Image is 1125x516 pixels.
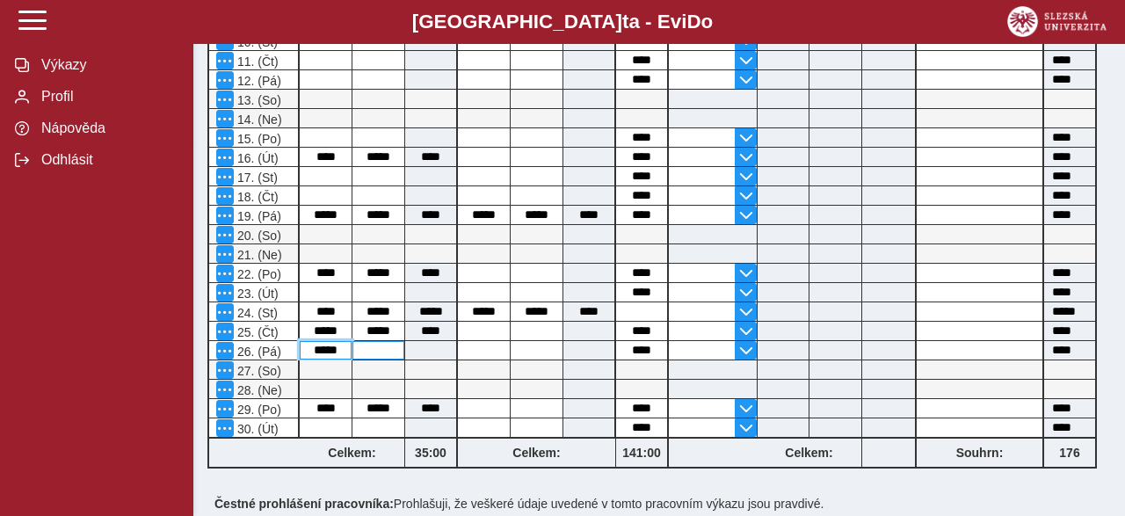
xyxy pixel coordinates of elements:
[234,35,278,49] span: 10. (St)
[622,11,628,33] span: t
[234,325,279,339] span: 25. (Čt)
[216,129,234,147] button: Menu
[300,446,404,460] b: Celkem:
[757,446,861,460] b: Celkem:
[234,248,282,262] span: 21. (Ne)
[216,284,234,302] button: Menu
[216,303,234,321] button: Menu
[234,383,282,397] span: 28. (Ne)
[216,110,234,127] button: Menu
[216,381,234,398] button: Menu
[216,168,234,185] button: Menu
[234,403,281,417] span: 29. (Po)
[1007,6,1107,37] img: logo_web_su.png
[216,419,234,437] button: Menu
[216,52,234,69] button: Menu
[234,190,279,204] span: 18. (Čt)
[216,361,234,379] button: Menu
[216,400,234,418] button: Menu
[216,149,234,166] button: Menu
[234,267,281,281] span: 22. (Po)
[956,446,1004,460] b: Souhrn:
[234,345,281,359] span: 26. (Pá)
[216,226,234,243] button: Menu
[36,89,178,105] span: Profil
[216,71,234,89] button: Menu
[234,364,281,378] span: 27. (So)
[234,306,278,320] span: 24. (St)
[234,113,282,127] span: 14. (Ne)
[36,120,178,136] span: Nápověda
[36,57,178,73] span: Výkazy
[234,422,279,436] span: 30. (Út)
[216,342,234,360] button: Menu
[234,229,281,243] span: 20. (So)
[234,209,281,223] span: 19. (Pá)
[234,171,278,185] span: 17. (St)
[1044,446,1095,460] b: 176
[234,287,279,301] span: 23. (Út)
[214,497,394,511] b: Čestné prohlášení pracovníka:
[216,207,234,224] button: Menu
[701,11,714,33] span: o
[458,446,615,460] b: Celkem:
[216,265,234,282] button: Menu
[234,151,279,165] span: 16. (Út)
[234,74,281,88] span: 12. (Pá)
[216,91,234,108] button: Menu
[616,446,667,460] b: 141:00
[234,132,281,146] span: 15. (Po)
[216,323,234,340] button: Menu
[234,55,279,69] span: 11. (Čt)
[53,11,1072,33] b: [GEOGRAPHIC_DATA] a - Evi
[216,245,234,263] button: Menu
[405,446,456,460] b: 35:00
[234,93,281,107] span: 13. (So)
[686,11,700,33] span: D
[216,187,234,205] button: Menu
[36,152,178,168] span: Odhlásit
